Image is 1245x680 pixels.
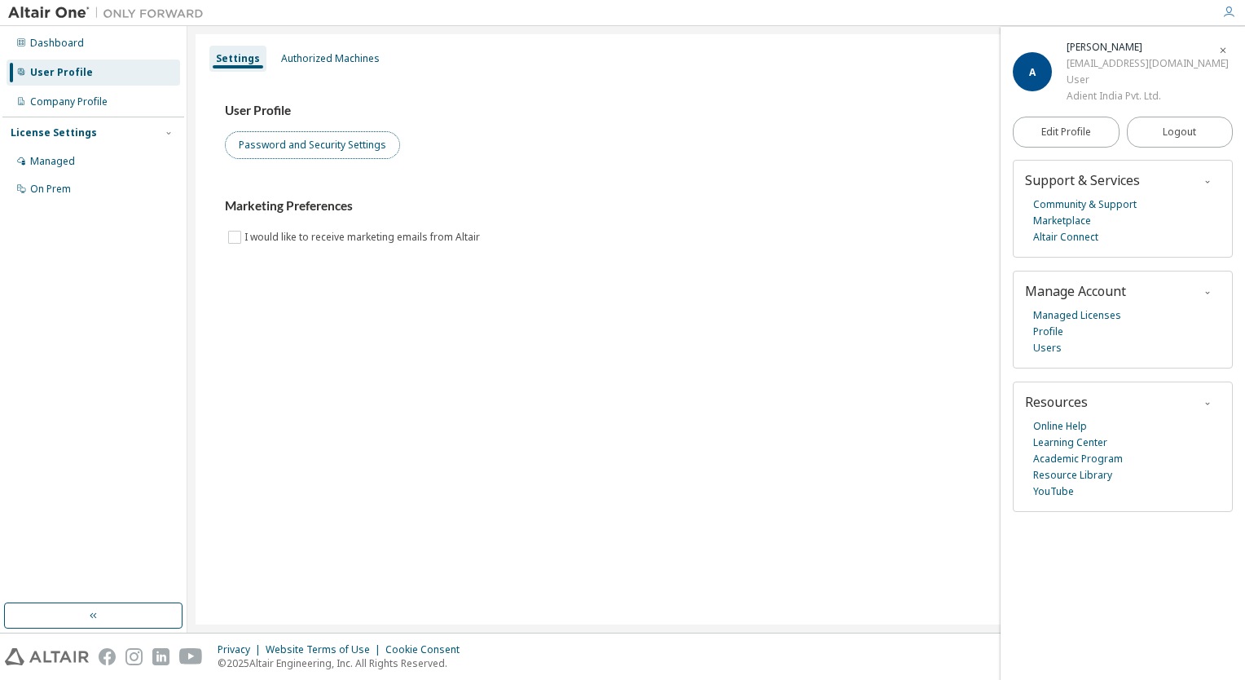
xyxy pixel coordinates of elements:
div: [EMAIL_ADDRESS][DOMAIN_NAME] [1067,55,1229,72]
div: Adient India Pvt. Ltd. [1067,88,1229,104]
a: Managed Licenses [1033,307,1121,324]
div: Dashboard [30,37,84,50]
h3: Marketing Preferences [225,198,1208,214]
span: Resources [1025,393,1088,411]
div: Website Terms of Use [266,643,385,656]
a: Online Help [1033,418,1087,435]
a: Resource Library [1033,467,1112,484]
div: Settings [216,52,260,65]
div: Privacy [218,643,266,656]
a: Altair Connect [1033,229,1098,245]
a: Users [1033,340,1062,356]
span: A [1029,65,1036,79]
img: linkedin.svg [152,648,169,665]
div: License Settings [11,126,97,139]
div: Managed [30,155,75,168]
h3: User Profile [225,103,1208,119]
div: Cookie Consent [385,643,469,656]
div: Company Profile [30,95,108,108]
span: Manage Account [1025,282,1126,300]
span: Logout [1163,124,1196,140]
div: User Profile [30,66,93,79]
button: Logout [1127,117,1234,148]
a: Community & Support [1033,196,1137,213]
img: altair_logo.svg [5,648,89,665]
label: I would like to receive marketing emails from Altair [244,227,483,247]
a: Learning Center [1033,435,1107,451]
p: © 2025 Altair Engineering, Inc. All Rights Reserved. [218,656,469,670]
a: Edit Profile [1013,117,1120,148]
button: Password and Security Settings [225,131,400,159]
a: Profile [1033,324,1063,340]
a: Marketplace [1033,213,1091,229]
a: Academic Program [1033,451,1123,467]
img: youtube.svg [179,648,203,665]
img: instagram.svg [125,648,143,665]
a: YouTube [1033,484,1074,500]
div: On Prem [30,183,71,196]
div: Arjun Waditke [1067,39,1229,55]
img: facebook.svg [99,648,116,665]
div: User [1067,72,1229,88]
img: Altair One [8,5,212,21]
div: Authorized Machines [281,52,380,65]
span: Edit Profile [1041,126,1091,139]
span: Support & Services [1025,171,1140,189]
